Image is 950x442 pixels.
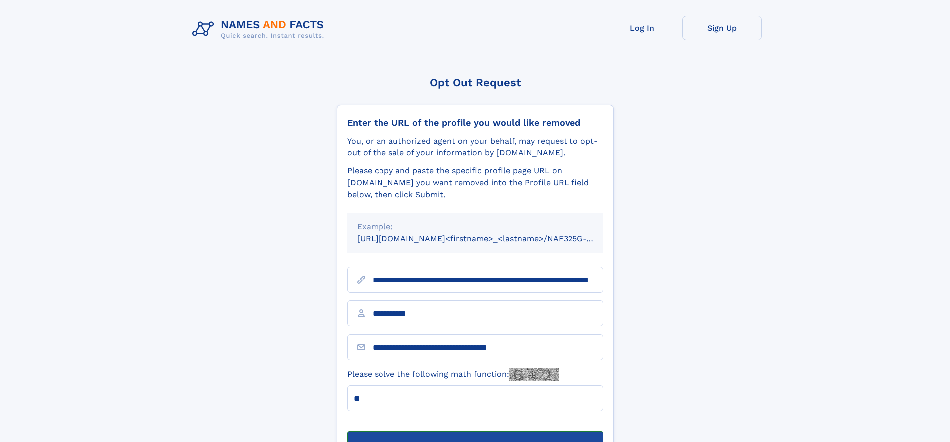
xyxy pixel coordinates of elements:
[337,76,614,89] div: Opt Out Request
[189,16,332,43] img: Logo Names and Facts
[347,117,603,128] div: Enter the URL of the profile you would like removed
[602,16,682,40] a: Log In
[682,16,762,40] a: Sign Up
[347,368,559,381] label: Please solve the following math function:
[357,221,593,233] div: Example:
[347,135,603,159] div: You, or an authorized agent on your behalf, may request to opt-out of the sale of your informatio...
[347,165,603,201] div: Please copy and paste the specific profile page URL on [DOMAIN_NAME] you want removed into the Pr...
[357,234,622,243] small: [URL][DOMAIN_NAME]<firstname>_<lastname>/NAF325G-xxxxxxxx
